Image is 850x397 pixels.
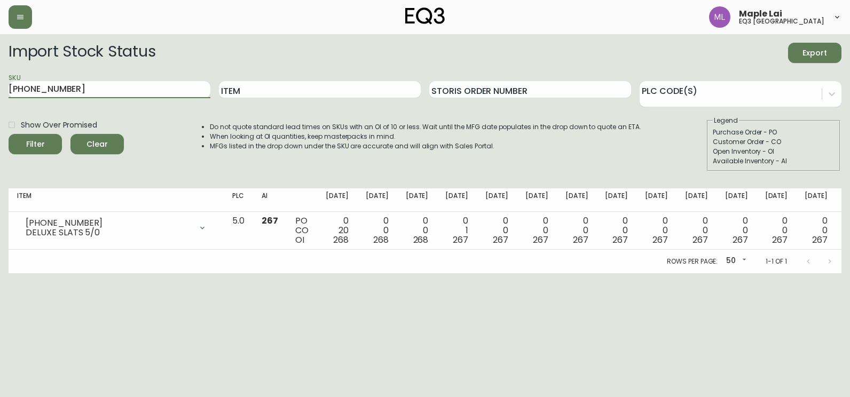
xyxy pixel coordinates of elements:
[366,216,389,245] div: 0 0
[709,6,730,28] img: 61e28cffcf8cc9f4e300d877dd684943
[765,216,788,245] div: 0 0
[493,234,508,246] span: 267
[210,122,641,132] li: Do not quote standard lead times on SKUs with an OI of 10 or less. Wait until the MFG date popula...
[326,216,349,245] div: 0 20
[605,216,628,245] div: 0 0
[667,257,718,266] p: Rows per page:
[612,234,628,246] span: 267
[596,188,636,212] th: [DATE]
[17,216,215,240] div: [PHONE_NUMBER]DELUXE SLATS 5/0
[739,18,824,25] h5: eq3 [GEOGRAPHIC_DATA]
[652,234,668,246] span: 267
[533,234,548,246] span: 267
[295,216,309,245] div: PO CO
[557,188,597,212] th: [DATE]
[21,120,97,131] span: Show Over Promised
[713,137,835,147] div: Customer Order - CO
[485,216,508,245] div: 0 0
[210,132,641,141] li: When looking at OI quantities, keep masterpacks in mind.
[262,215,278,227] span: 267
[224,188,253,212] th: PLC
[525,216,548,245] div: 0 0
[805,216,828,245] div: 0 0
[713,156,835,166] div: Available Inventory - AI
[437,188,477,212] th: [DATE]
[717,188,757,212] th: [DATE]
[26,218,192,228] div: [PHONE_NUMBER]
[295,234,304,246] span: OI
[645,216,668,245] div: 0 0
[357,188,397,212] th: [DATE]
[757,188,797,212] th: [DATE]
[517,188,557,212] th: [DATE]
[772,234,788,246] span: 267
[573,234,588,246] span: 267
[713,128,835,137] div: Purchase Order - PO
[405,7,445,25] img: logo
[9,188,224,212] th: Item
[796,188,836,212] th: [DATE]
[725,216,748,245] div: 0 0
[812,234,828,246] span: 267
[797,46,833,60] span: Export
[26,228,192,237] div: DELUXE SLATS 5/0
[333,234,349,246] span: 268
[253,188,287,212] th: AI
[406,216,429,245] div: 0 0
[317,188,357,212] th: [DATE]
[477,188,517,212] th: [DATE]
[692,234,708,246] span: 267
[9,43,155,63] h2: Import Stock Status
[733,234,748,246] span: 267
[397,188,437,212] th: [DATE]
[70,134,124,154] button: Clear
[79,138,115,151] span: Clear
[565,216,588,245] div: 0 0
[413,234,429,246] span: 268
[445,216,468,245] div: 0 1
[224,212,253,250] td: 5.0
[713,147,835,156] div: Open Inventory - OI
[9,134,62,154] button: Filter
[676,188,717,212] th: [DATE]
[713,116,739,125] legend: Legend
[739,10,782,18] span: Maple Lai
[210,141,641,151] li: MFGs listed in the drop down under the SKU are accurate and will align with Sales Portal.
[766,257,787,266] p: 1-1 of 1
[788,43,841,63] button: Export
[685,216,708,245] div: 0 0
[453,234,468,246] span: 267
[722,252,749,270] div: 50
[373,234,389,246] span: 268
[636,188,676,212] th: [DATE]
